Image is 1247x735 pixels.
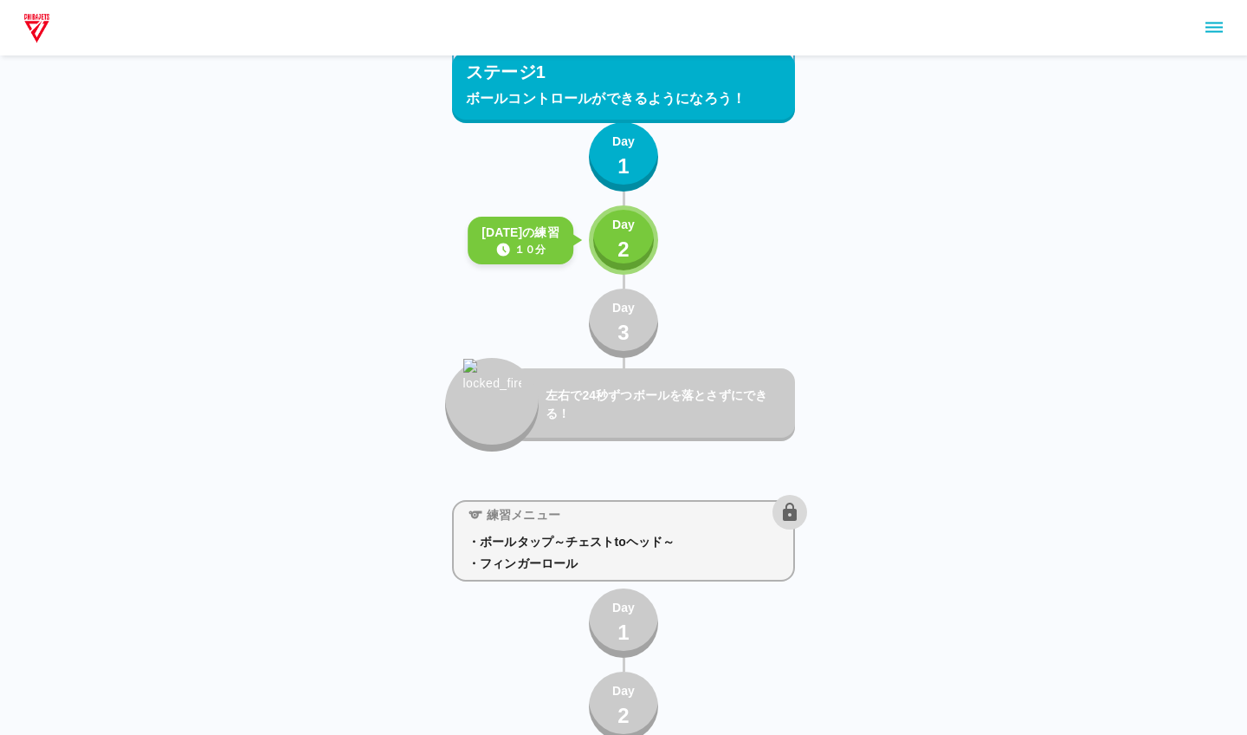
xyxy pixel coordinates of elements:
p: Day [612,682,635,700]
p: ステージ1 [466,59,546,85]
p: Day [612,133,635,151]
button: Day1 [589,122,658,192]
p: ボールコントロールができるようになろう！ [466,88,781,109]
p: 3 [617,317,630,348]
p: 2 [617,234,630,265]
p: 左右で24秒ずつボールを落とさずにできる！ [546,387,788,423]
p: 2 [617,700,630,732]
button: sidemenu [1199,13,1229,42]
p: 練習メニュー [487,506,560,524]
p: Day [612,599,635,617]
p: １０分 [514,242,546,257]
p: 1 [617,617,630,648]
button: Day3 [589,289,658,358]
button: Day2 [589,205,658,275]
p: ・ボールタップ～チェストtoヘッド～ [468,533,779,551]
p: Day [612,299,635,317]
p: 1 [617,151,630,182]
img: dummy [21,10,53,45]
p: [DATE]の練習 [481,224,559,242]
img: locked_fire_icon [463,359,521,430]
button: locked_fire_icon [445,358,539,452]
button: Day1 [589,589,658,658]
p: ・フィンガーロール [468,555,779,573]
p: Day [612,216,635,234]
